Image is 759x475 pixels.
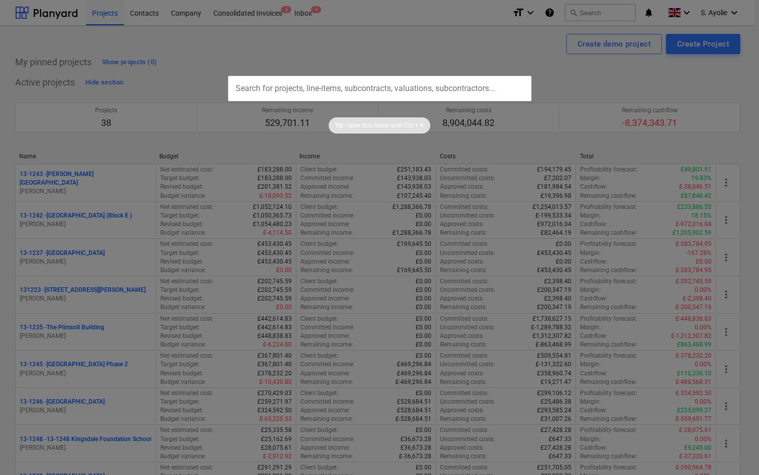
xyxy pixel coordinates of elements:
input: Search for projects, line-items, subcontracts, valuations, subcontractors... [228,76,531,101]
iframe: Chat Widget [708,426,759,475]
p: Tip: [335,121,345,130]
div: Tip:Open this faster withCtrl + K [329,117,430,134]
p: Ctrl + K [404,121,424,130]
p: Open this faster with [346,121,403,130]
